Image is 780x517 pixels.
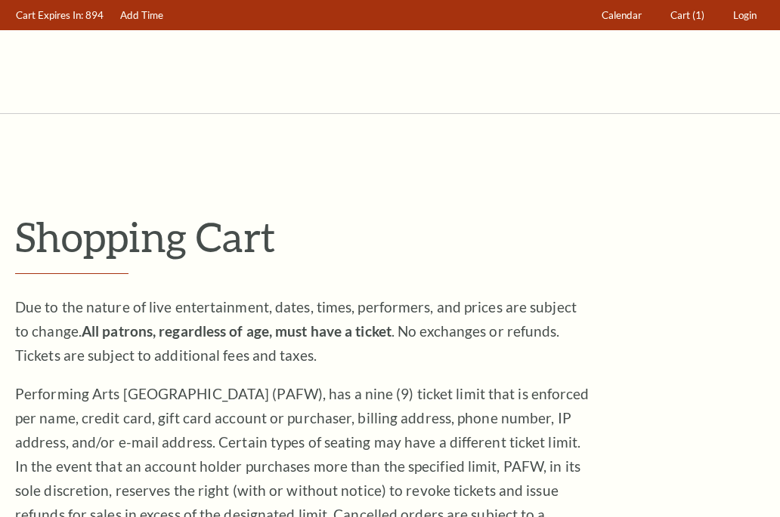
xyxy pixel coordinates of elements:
[15,298,577,364] span: Due to the nature of live entertainment, dates, times, performers, and prices are subject to chan...
[113,1,171,30] a: Add Time
[15,212,765,261] p: Shopping Cart
[82,322,392,340] strong: All patrons, regardless of age, must have a ticket
[595,1,649,30] a: Calendar
[726,1,764,30] a: Login
[670,9,690,21] span: Cart
[664,1,712,30] a: Cart (1)
[602,9,642,21] span: Calendar
[16,9,83,21] span: Cart Expires In:
[733,9,757,21] span: Login
[85,9,104,21] span: 894
[692,9,704,21] span: (1)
